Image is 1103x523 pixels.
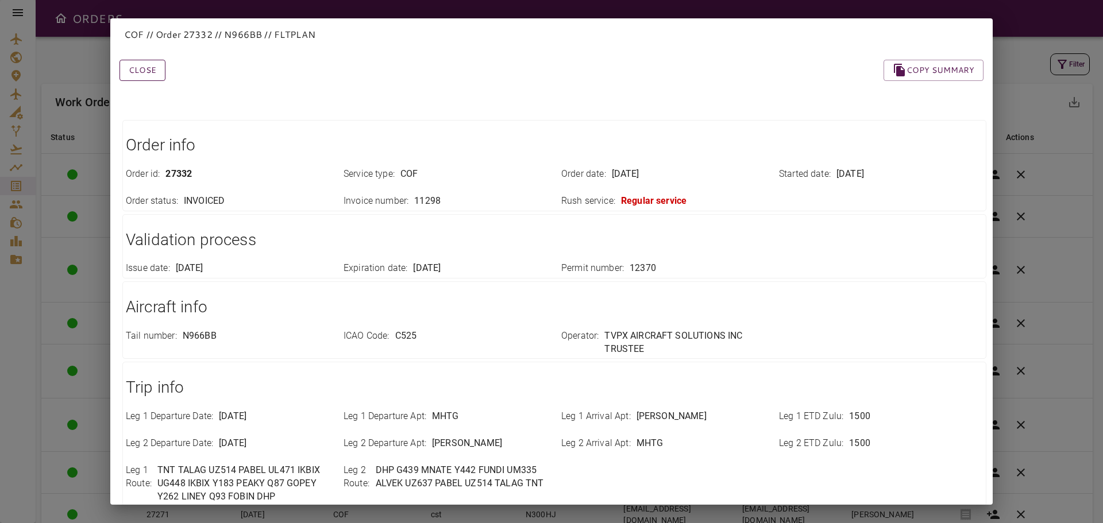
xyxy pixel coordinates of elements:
[612,168,639,181] p: [DATE]
[183,330,217,343] p: N966BB
[376,464,547,490] p: DHP G439 MNATE Y442 FUNDI UM335 ALVEK UZ637 PABEL UZ514 TALAG TNT
[176,262,203,275] p: [DATE]
[344,330,389,343] p: ICAO Code :
[344,195,408,208] p: Invoice number :
[836,168,864,181] p: [DATE]
[432,410,459,423] p: MHTG
[126,330,177,343] p: Tail number :
[344,437,426,450] p: Leg 2 Departure Apt :
[219,437,246,450] p: [DATE]
[126,228,983,251] h1: Validation process
[344,168,395,181] p: Service type :
[561,410,631,423] p: Leg 1 Arrival Apt :
[621,195,687,208] p: Regular service
[344,262,407,275] p: Expiration date :
[126,296,983,319] h1: Aircraft info
[126,437,213,450] p: Leg 2 Departure Date :
[561,262,624,275] p: Permit number :
[126,464,152,503] p: Leg 1 Route :
[184,195,225,208] p: INVOICED
[126,134,983,157] h1: Order info
[344,410,426,423] p: Leg 1 Departure Apt :
[849,437,870,450] p: 1500
[124,28,979,41] p: COF // Order 27332 // N966BB // FLTPLAN
[395,330,417,343] p: C525
[344,464,370,490] p: Leg 2 Route :
[779,410,843,423] p: Leg 1 ETD Zulu :
[157,464,330,503] p: TNT TALAG UZ514 PABEL UL471 IKBIX UG448 IKBIX Y183 PEAKY Q87 GOPEY Y262 LINEY Q93 FOBIN DHP
[413,262,441,275] p: [DATE]
[637,437,664,450] p: MHTG
[561,168,606,181] p: Order date :
[604,330,765,356] p: TVPX AIRCRAFT SOLUTIONS INC TRUSTEE
[779,437,843,450] p: Leg 2 ETD Zulu :
[779,168,831,181] p: Started date :
[219,410,246,423] p: [DATE]
[849,410,870,423] p: 1500
[400,168,418,181] p: COF
[630,262,656,275] p: 12370
[126,376,983,399] h1: Trip info
[414,195,441,208] p: 11298
[561,195,615,208] p: Rush service :
[119,60,165,81] button: Close
[126,410,213,423] p: Leg 1 Departure Date :
[126,262,170,275] p: Issue date :
[637,410,707,423] p: [PERSON_NAME]
[165,168,192,181] p: 27332
[126,195,178,208] p: Order status :
[561,437,631,450] p: Leg 2 Arrival Apt :
[126,168,160,181] p: Order id :
[561,330,599,356] p: Operator :
[884,60,984,81] button: Copy summary
[432,437,502,450] p: [PERSON_NAME]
